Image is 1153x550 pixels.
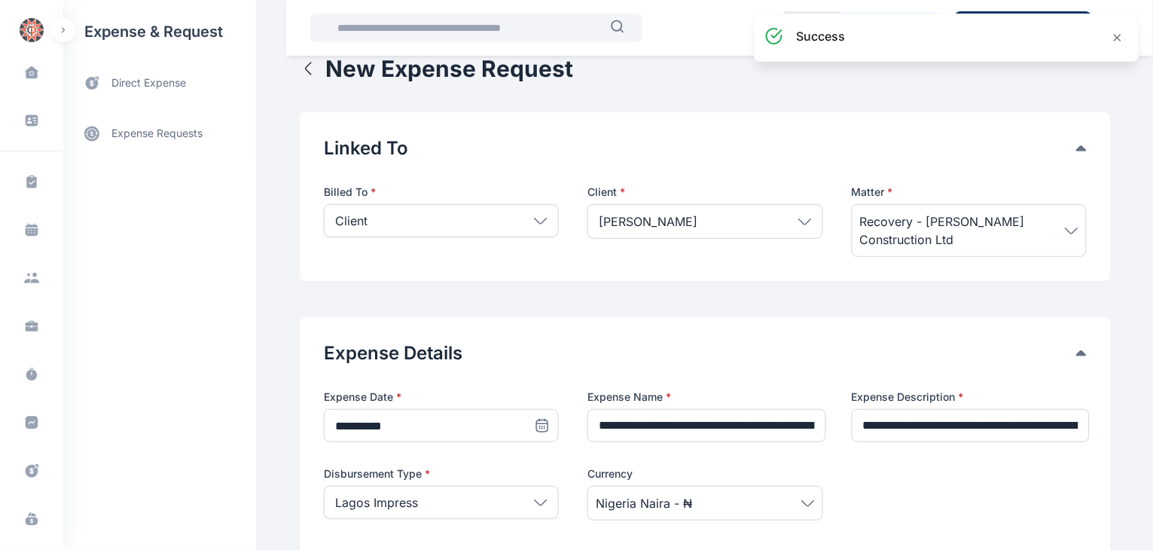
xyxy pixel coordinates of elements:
[797,27,846,45] h3: success
[335,493,418,512] p: Lagos Impress
[325,55,573,82] h1: New Expense Request
[324,341,1087,365] div: Expense Details
[63,63,256,103] a: direct expense
[111,75,186,91] span: direct expense
[324,466,559,481] label: Disbursement Type
[587,390,822,405] label: Expense Name
[587,466,633,481] span: Currency
[324,185,559,200] label: Billed To
[599,212,697,231] span: [PERSON_NAME]
[63,115,256,151] a: expense requests
[324,136,1076,160] button: Linked To
[335,212,368,230] p: Client
[324,136,1087,160] div: Linked To
[596,494,692,512] span: Nigeria Naira - ₦
[324,390,559,405] label: Expense Date
[852,185,893,200] span: Matter
[324,341,1076,365] button: Expense Details
[860,212,1065,249] span: Recovery - [PERSON_NAME] Construction Ltd
[587,185,822,200] p: Client
[852,390,1087,405] label: Expense Description
[63,103,256,151] div: expense requests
